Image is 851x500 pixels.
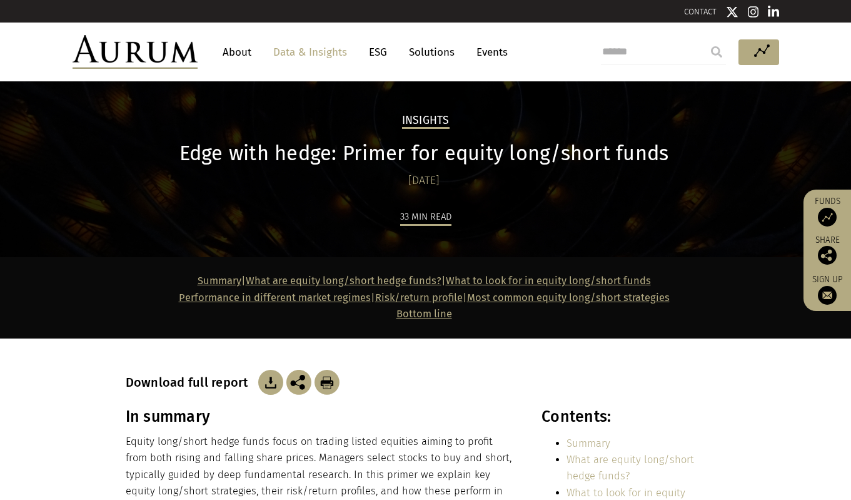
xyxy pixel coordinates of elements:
a: Events [470,41,508,64]
a: What to look for in equity long/short funds [446,275,651,287]
a: Risk/return profile [375,292,463,304]
a: ESG [363,41,393,64]
img: Download Article [315,370,340,395]
strong: | | | | [179,275,670,320]
img: Sign up to our newsletter [818,286,837,305]
img: Share this post [286,370,311,395]
img: Share this post [818,246,837,265]
a: Sign up [810,274,845,305]
img: Twitter icon [726,6,738,18]
a: About [216,41,258,64]
img: Linkedin icon [768,6,779,18]
a: CONTACT [684,7,717,16]
a: Bottom line [396,308,452,320]
a: Summary [198,275,241,287]
h3: Download full report [126,375,255,390]
div: [DATE] [126,172,723,190]
a: Summary [566,437,610,449]
a: What are equity long/short hedge funds? [566,454,694,482]
img: Download Article [258,370,283,395]
img: Access Funds [818,208,837,227]
a: Most common equity long/short strategies [467,292,670,304]
h3: Contents: [541,407,722,426]
div: Share [810,236,845,265]
a: Solutions [403,41,461,64]
h1: Edge with hedge: Primer for equity long/short funds [126,141,723,166]
a: What are equity long/short hedge funds? [246,275,441,287]
input: Submit [704,39,729,64]
a: Data & Insights [267,41,353,64]
a: Funds [810,196,845,227]
h2: Insights [402,114,450,129]
div: 33 min read [400,209,451,226]
a: Performance in different market regimes [179,292,371,304]
img: Instagram icon [748,6,759,18]
img: Aurum [73,35,198,69]
h3: In summary [126,407,515,426]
